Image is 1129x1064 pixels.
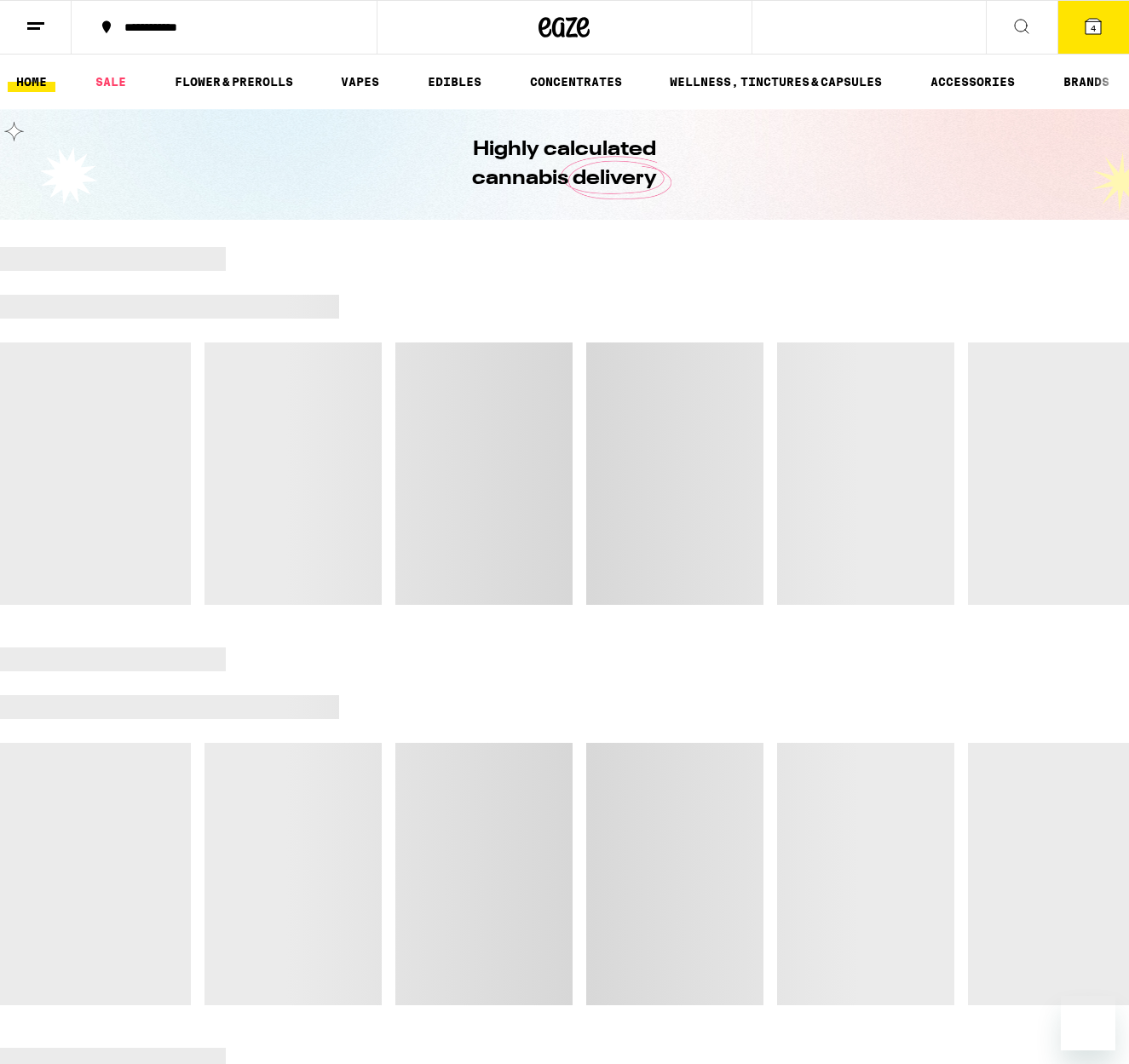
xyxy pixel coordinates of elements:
[8,72,55,92] a: HOME
[419,72,490,92] a: EDIBLES
[166,72,302,92] a: FLOWER & PREROLLS
[87,72,135,92] a: SALE
[661,72,890,92] a: WELLNESS, TINCTURES & CAPSULES
[922,72,1023,92] a: ACCESSORIES
[424,135,706,193] h1: Highly calculated cannabis delivery
[1057,1,1129,54] button: 4
[521,72,631,92] a: CONCENTRATES
[1061,996,1115,1050] iframe: Button to launch messaging window
[1055,72,1118,92] a: BRANDS
[1091,23,1096,33] span: 4
[332,72,388,92] a: VAPES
